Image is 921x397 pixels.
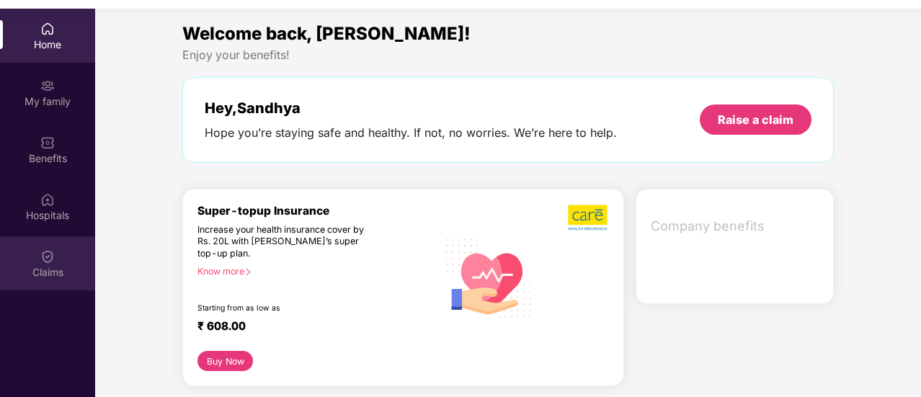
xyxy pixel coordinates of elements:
[244,268,252,276] span: right
[568,204,609,231] img: b5dec4f62d2307b9de63beb79f102df3.png
[197,266,429,276] div: Know more
[197,303,376,313] div: Starting from as low as
[437,225,540,329] img: svg+xml;base64,PHN2ZyB4bWxucz0iaHR0cDovL3d3dy53My5vcmcvMjAwMC9zdmciIHhtbG5zOnhsaW5rPSJodHRwOi8vd3...
[642,208,833,245] div: Company benefits
[197,224,375,260] div: Increase your health insurance cover by Rs. 20L with [PERSON_NAME]’s super top-up plan.
[651,216,822,236] span: Company benefits
[182,23,471,44] span: Welcome back, [PERSON_NAME]!
[40,192,55,207] img: svg+xml;base64,PHN2ZyBpZD0iSG9zcGl0YWxzIiB4bWxucz0iaHR0cDovL3d3dy53My5vcmcvMjAwMC9zdmciIHdpZHRoPS...
[40,249,55,264] img: svg+xml;base64,PHN2ZyBpZD0iQ2xhaW0iIHhtbG5zPSJodHRwOi8vd3d3LnczLm9yZy8yMDAwL3N2ZyIgd2lkdGg9IjIwIi...
[40,79,55,93] img: svg+xml;base64,PHN2ZyB3aWR0aD0iMjAiIGhlaWdodD0iMjAiIHZpZXdCb3g9IjAgMCAyMCAyMCIgZmlsbD0ibm9uZSIgeG...
[40,135,55,150] img: svg+xml;base64,PHN2ZyBpZD0iQmVuZWZpdHMiIHhtbG5zPSJodHRwOi8vd3d3LnczLm9yZy8yMDAwL3N2ZyIgd2lkdGg9Ij...
[205,99,617,117] div: Hey, Sandhya
[197,351,253,371] button: Buy Now
[182,48,834,63] div: Enjoy your benefits!
[205,125,617,140] div: Hope you’re staying safe and healthy. If not, no worries. We’re here to help.
[197,319,423,336] div: ₹ 608.00
[718,112,793,128] div: Raise a claim
[40,22,55,36] img: svg+xml;base64,PHN2ZyBpZD0iSG9tZSIgeG1sbnM9Imh0dHA6Ly93d3cudzMub3JnLzIwMDAvc3ZnIiB3aWR0aD0iMjAiIG...
[197,204,437,218] div: Super-topup Insurance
